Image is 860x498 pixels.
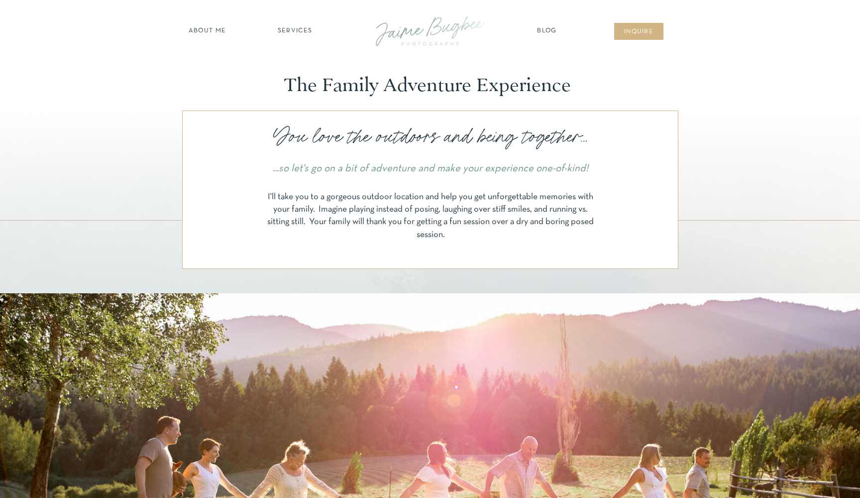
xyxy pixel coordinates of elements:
[186,26,229,36] a: about ME
[619,27,659,37] a: inqUIre
[535,26,559,36] a: Blog
[261,123,600,151] p: You love the outdoors and being together...
[265,191,596,247] p: I'll take you to a gorgeous outdoor location and help you get unforgettable memories with your fa...
[273,164,588,173] i: ...so let's go on a bit of adventure and make your experience one-of-kind!
[284,74,576,97] p: The Family Adventure Experience
[267,26,323,36] a: SERVICES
